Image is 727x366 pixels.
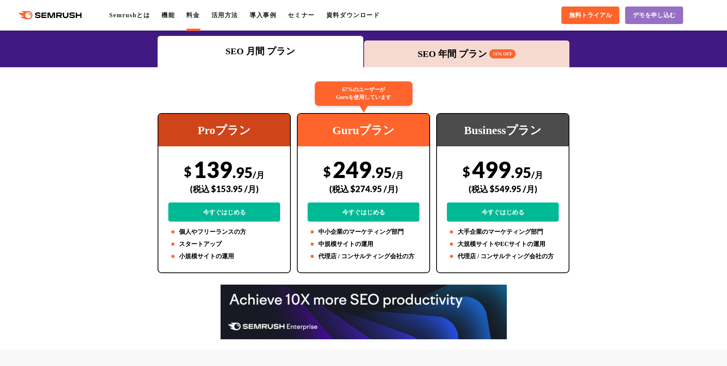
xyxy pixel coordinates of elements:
[561,6,619,24] a: 無料トライアル
[308,252,419,261] li: 代理店 / コンサルティング会社の方
[323,164,331,179] span: $
[34,46,64,51] div: ドメイン概要
[447,240,559,249] li: 大規模サイトやECサイトの運用
[168,175,280,202] div: (税込 $153.95 /月)
[186,12,200,18] a: 料金
[80,45,86,51] img: tab_keywords_by_traffic_grey.svg
[89,46,123,51] div: キーワード流入
[253,170,264,180] span: /月
[437,114,569,146] div: Businessプラン
[531,170,543,180] span: /月
[12,12,18,18] img: logo_orange.svg
[168,252,280,261] li: 小規模サイトの運用
[447,202,559,222] a: 今すぐはじめる
[308,175,419,202] div: (税込 $274.95 /月)
[12,20,18,27] img: website_grey.svg
[20,20,88,27] div: ドメイン: [DOMAIN_NAME]
[447,252,559,261] li: 代理店 / コンサルティング会社の方
[315,81,413,106] div: 67%のユーザーが Guruを使用しています
[161,44,359,58] div: SEO 月間 プラン
[463,164,470,179] span: $
[633,11,675,19] span: デモを申し込む
[288,12,314,18] a: セミナー
[21,12,37,18] div: v 4.0.25
[569,11,612,19] span: 無料トライアル
[372,164,392,181] span: .95
[368,47,566,61] div: SEO 年間 プラン
[158,114,290,146] div: Proプラン
[168,156,280,222] div: 139
[489,49,516,58] span: 16% OFF
[447,156,559,222] div: 499
[298,114,429,146] div: Guruプラン
[250,12,276,18] a: 導入事例
[308,156,419,222] div: 249
[168,202,280,222] a: 今すぐはじめる
[168,227,280,236] li: 個人やフリーランスの方
[447,227,559,236] li: 大手企業のマーケティング部門
[326,12,380,18] a: 資料ダウンロード
[161,12,175,18] a: 機能
[211,12,238,18] a: 活用方法
[168,240,280,249] li: スタートアップ
[232,164,253,181] span: .95
[26,45,32,51] img: tab_domain_overview_orange.svg
[625,6,683,24] a: デモを申し込む
[308,240,419,249] li: 中規模サイトの運用
[109,12,150,18] a: Semrushとは
[184,164,192,179] span: $
[511,164,531,181] span: .95
[308,227,419,236] li: 中小企業のマーケティング部門
[308,202,419,222] a: 今すぐはじめる
[447,175,559,202] div: (税込 $549.95 /月)
[392,170,404,180] span: /月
